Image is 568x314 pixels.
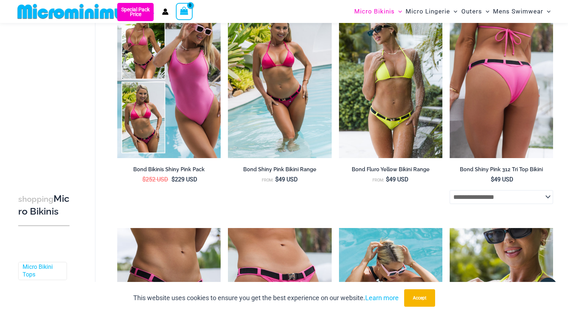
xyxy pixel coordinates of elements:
[18,193,70,218] h3: Micro Bikinis
[450,166,553,173] h2: Bond Shiny Pink 312 Tri Top Bikini
[450,166,553,176] a: Bond Shiny Pink 312 Tri Top Bikini
[352,2,404,21] a: Micro BikinisMenu ToggleMenu Toggle
[482,2,489,21] span: Menu Toggle
[491,176,494,183] span: $
[543,2,551,21] span: Menu Toggle
[351,1,553,22] nav: Site Navigation
[15,3,134,20] img: MM SHOP LOGO FLAT
[395,2,402,21] span: Menu Toggle
[372,178,384,182] span: From:
[171,176,197,183] bdi: 229 USD
[228,3,331,158] img: Bond Shiny Pink 312 Top 285 Cheeky 02v2
[171,176,175,183] span: $
[117,166,221,176] a: Bond Bikinis Shiny Pink Pack
[133,293,399,303] p: This website uses cookies to ensure you get the best experience on our website.
[228,3,331,158] a: Bond Shiny Pink 312 Top 285 Cheeky 02v2Bond Shiny Pink 312 Top 492 Thong 03Bond Shiny Pink 312 To...
[262,178,273,182] span: From:
[117,3,221,158] img: Bond Bikinis Shiny Pink Pack
[142,176,146,183] span: $
[117,7,154,17] b: Special Pack Price
[386,176,409,183] bdi: 49 USD
[493,2,543,21] span: Mens Swimwear
[23,263,61,279] a: Micro Bikini Tops
[117,3,221,158] a: Bond Bikinis Shiny Pink Pack Bond Shiny Pink 8935 One Piece 08Bond Shiny Pink 8935 One Piece 08
[450,3,553,158] img: Bond Shiny Pink 285 Cheeky 031
[339,166,442,176] a: Bond Fluro Yellow Bikini Range
[450,2,457,21] span: Menu Toggle
[491,176,513,183] bdi: 49 USD
[406,2,450,21] span: Micro Lingerie
[354,2,395,21] span: Micro Bikinis
[491,2,552,21] a: Mens SwimwearMenu ToggleMenu Toggle
[228,166,331,173] h2: Bond Shiny Pink Bikini Range
[339,3,442,158] img: Bond Fluro Yellow 312 Top 285 Cheeky 03
[404,2,459,21] a: Micro LingerieMenu ToggleMenu Toggle
[162,8,169,15] a: Account icon link
[386,176,389,183] span: $
[339,3,442,158] a: Bond Fluro Yellow 312 Top 285 Cheeky 03Bond Fluro Yellow 312 Top 285 Cheeky 05Bond Fluro Yellow 3...
[18,195,54,204] span: shopping
[228,166,331,176] a: Bond Shiny Pink Bikini Range
[450,3,553,158] a: Bond Shiny Pink 312 Top 01Bond Shiny Pink 285 Cheeky 031Bond Shiny Pink 285 Cheeky 031
[365,294,399,302] a: Learn more
[142,176,168,183] bdi: 252 USD
[339,166,442,173] h2: Bond Fluro Yellow Bikini Range
[459,2,491,21] a: OutersMenu ToggleMenu Toggle
[176,3,193,20] a: View Shopping Cart, empty
[275,176,279,183] span: $
[461,2,482,21] span: Outers
[404,289,435,307] button: Accept
[117,166,221,173] h2: Bond Bikinis Shiny Pink Pack
[275,176,298,183] bdi: 49 USD
[18,24,84,170] iframe: TrustedSite Certified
